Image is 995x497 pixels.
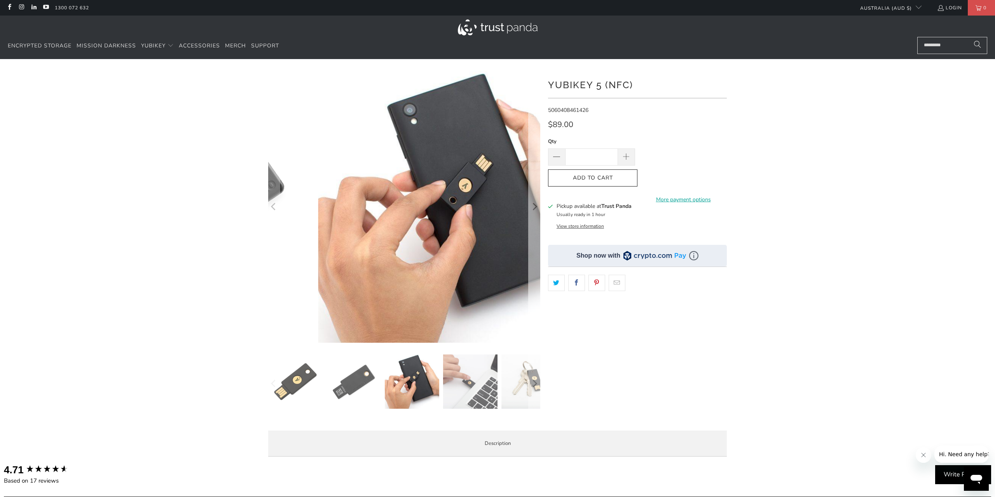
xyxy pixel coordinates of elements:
[42,71,314,343] a: YubiKey 5 (NFC) - Trust Panda
[458,19,538,35] img: Trust Panda Australia
[916,447,931,463] iframe: Close message
[937,3,962,12] a: Login
[8,42,72,49] span: Encrypted Storage
[26,464,68,475] div: 4.71 star rating
[568,275,585,291] a: Share this on Facebook
[326,354,381,409] img: YubiKey 5 (NFC) - Trust Panda
[4,477,86,485] div: Based on 17 reviews
[268,354,280,413] button: Previous
[917,37,987,54] input: Search...
[501,354,556,409] img: YubiKey 5 (NFC) - Trust Panda
[557,202,632,210] h3: Pickup available at
[964,466,989,491] iframe: Button to launch messaging window
[8,37,279,55] nav: Translation missing: en.navigation.header.main_nav
[225,37,246,55] a: Merch
[385,354,439,409] img: YubiKey 5 (NFC) - Trust Panda
[556,175,629,181] span: Add to Cart
[588,275,605,291] a: Share this on Pinterest
[443,354,497,409] img: YubiKey 5 (NFC) - Trust Panda
[225,42,246,49] span: Merch
[4,463,24,477] div: 4.71
[77,42,136,49] span: Mission Darkness
[528,354,541,413] button: Next
[548,305,727,330] iframe: Reviews Widget
[5,5,56,12] span: Hi. Need any help?
[42,5,49,11] a: Trust Panda Australia on YouTube
[548,119,573,130] span: $89.00
[251,42,279,49] span: Support
[609,275,625,291] a: Email this to a friend
[268,71,280,343] button: Previous
[318,71,590,343] a: YubiKey 5 (NFC) - Trust Panda
[55,3,89,12] a: 1300 072 632
[601,202,632,210] b: Trust Panda
[251,37,279,55] a: Support
[6,5,12,11] a: Trust Panda Australia on Facebook
[548,275,565,291] a: Share this on Twitter
[548,77,727,92] h1: YubiKey 5 (NFC)
[268,354,323,409] img: YubiKey 5 (NFC) - Trust Panda
[179,42,220,49] span: Accessories
[557,223,604,229] button: View store information
[141,42,166,49] span: YubiKey
[77,37,136,55] a: Mission Darkness
[548,106,588,114] span: 5060408461426
[935,465,991,485] div: Write Review
[141,37,174,55] summary: YubiKey
[268,431,727,457] label: Description
[576,251,620,260] div: Shop now with
[8,37,72,55] a: Encrypted Storage
[30,5,37,11] a: Trust Panda Australia on LinkedIn
[968,37,987,54] button: Search
[934,446,989,463] iframe: Message from company
[4,463,86,477] div: Overall product rating out of 5: 4.71
[179,37,220,55] a: Accessories
[640,195,727,204] a: More payment options
[557,211,605,218] small: Usually ready in 1 hour
[18,5,24,11] a: Trust Panda Australia on Instagram
[548,137,635,146] label: Qty
[528,71,541,343] button: Next
[548,169,637,187] button: Add to Cart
